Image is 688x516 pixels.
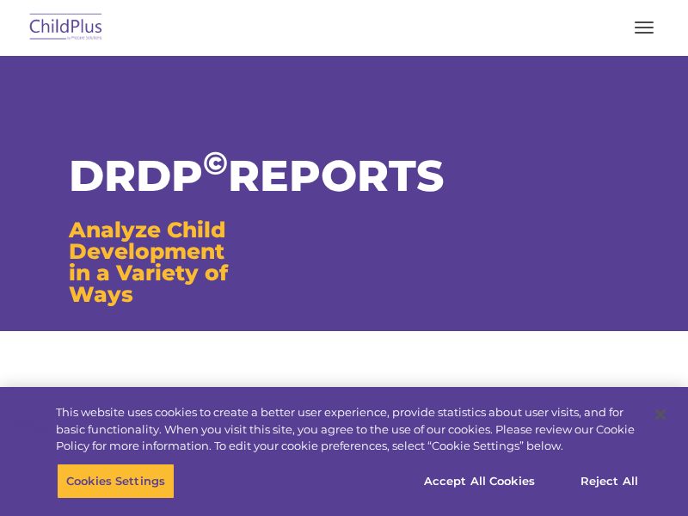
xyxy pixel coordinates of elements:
[56,404,640,455] div: This website uses cookies to create a better user experience, provide statistics about user visit...
[642,396,679,433] button: Close
[69,217,225,264] span: Analyze Child Development
[26,8,107,48] img: ChildPlus by Procare Solutions
[69,155,258,198] h1: DRDP REPORTS
[556,463,663,499] button: Reject All
[415,463,544,499] button: Accept All Cookies
[203,144,228,182] sup: ©
[57,463,175,499] button: Cookies Settings
[69,260,228,307] span: in a Variety of Ways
